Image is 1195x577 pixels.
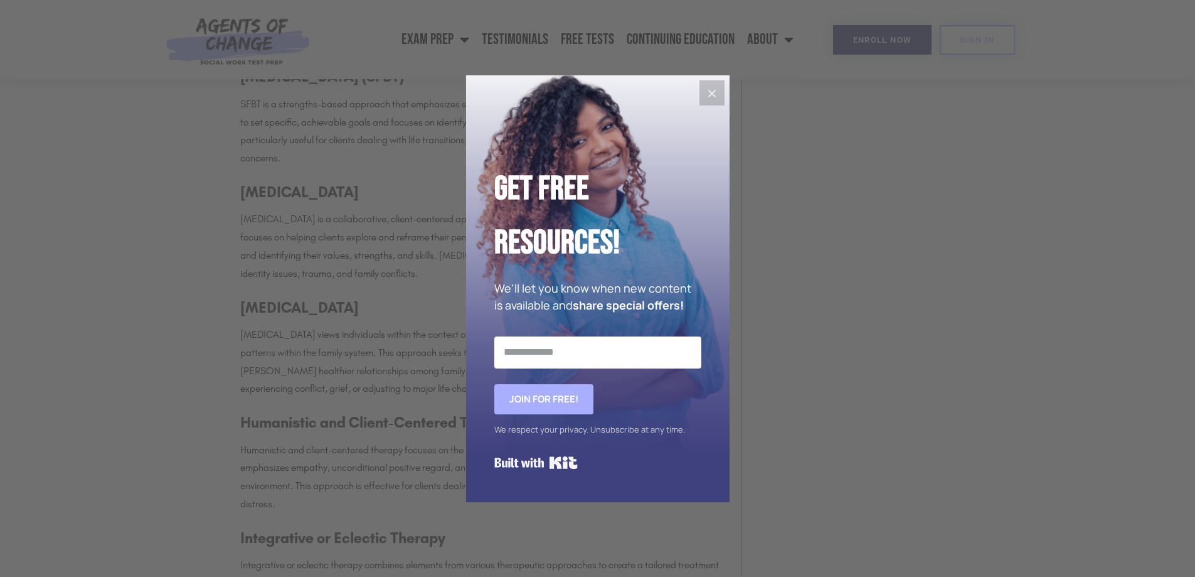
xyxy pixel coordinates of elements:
h2: Get Free Resources! [494,162,701,271]
strong: share special offers! [573,298,684,313]
a: Built with Kit [494,451,578,474]
button: Join for FREE! [494,384,593,414]
div: We respect your privacy. Unsubscribe at any time. [494,421,701,439]
button: Close [699,80,725,105]
input: Email Address [494,337,701,368]
p: We'll let you know when new content is available and [494,280,701,314]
